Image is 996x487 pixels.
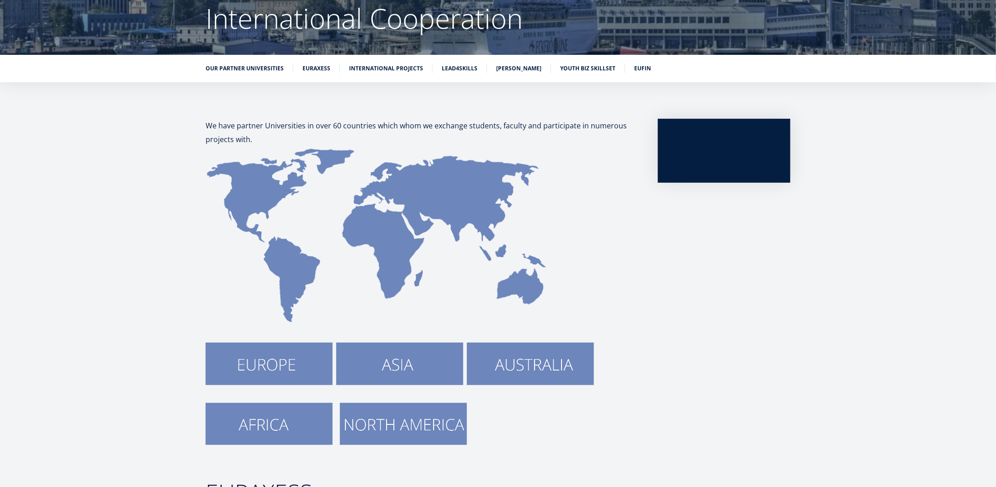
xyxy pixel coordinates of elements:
a: Euraxess [302,64,330,73]
a: International Projects [349,64,423,73]
a: [PERSON_NAME] [496,64,541,73]
img: map.png [206,146,549,325]
p: We have partner Universities in over 60 countries which whom we exchange students, faculty and pa... [206,119,640,146]
img: Africa_0.png [206,403,333,445]
img: Australia.png [467,343,594,385]
img: Asia.png [336,343,463,385]
img: north america.png [340,403,467,445]
a: Lead4Skills [442,64,477,73]
a: Youth BIZ Skillset [560,64,615,73]
a: EUFIN [634,64,651,73]
img: Europe.png [206,343,333,385]
a: Our partner universities [206,64,284,73]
